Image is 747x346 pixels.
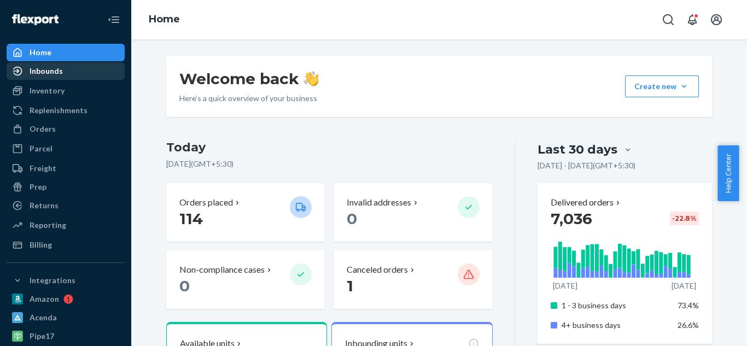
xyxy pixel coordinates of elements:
p: Non-compliance cases [179,263,265,276]
a: Acenda [7,309,125,326]
div: Parcel [30,143,52,154]
div: Replenishments [30,105,87,116]
p: Here’s a quick overview of your business [179,93,319,104]
div: Reporting [30,220,66,231]
div: Acenda [30,312,57,323]
div: Freight [30,163,56,174]
div: Amazon [30,294,59,304]
div: Home [30,47,51,58]
button: Orders placed 114 [166,183,325,242]
span: 0 [179,277,190,295]
button: Canceled orders 1 [334,250,492,309]
button: Invalid addresses 0 [334,183,492,242]
button: Open account menu [705,9,727,31]
div: Inbounds [30,66,63,77]
p: [DATE] [553,280,577,291]
a: Parcel [7,140,125,157]
button: Create new [625,75,699,97]
div: Pipe17 [30,331,54,342]
img: hand-wave emoji [304,71,319,86]
p: Orders placed [179,196,233,209]
a: Home [149,13,180,25]
a: Returns [7,197,125,214]
button: Open notifications [681,9,703,31]
p: [DATE] [672,280,696,291]
p: 1 - 3 business days [562,300,669,311]
a: Orders [7,120,125,138]
p: [DATE] - [DATE] ( GMT+5:30 ) [538,160,635,171]
div: Last 30 days [538,141,617,158]
span: 73.4% [678,301,699,310]
span: 114 [179,209,203,228]
ol: breadcrumbs [140,4,189,36]
button: Delivered orders [551,196,622,209]
a: Pipe17 [7,327,125,345]
button: Open Search Box [657,9,679,31]
button: Integrations [7,272,125,289]
p: [DATE] ( GMT+5:30 ) [166,159,493,169]
div: Prep [30,181,46,192]
button: Help Center [717,145,739,201]
a: Replenishments [7,102,125,119]
div: Returns [30,200,59,211]
span: 26.6% [678,320,699,330]
a: Home [7,44,125,61]
h1: Welcome back [179,69,319,89]
span: 7,036 [551,209,592,228]
button: Close Navigation [103,9,125,31]
a: Billing [7,236,125,254]
p: Invalid addresses [347,196,411,209]
button: Non-compliance cases 0 [166,250,325,309]
a: Amazon [7,290,125,308]
span: 0 [347,209,357,228]
h3: Today [166,139,493,156]
a: Freight [7,160,125,177]
p: 4+ business days [562,320,669,331]
div: -22.8 % [670,212,699,225]
a: Inbounds [7,62,125,80]
div: Billing [30,239,52,250]
span: 1 [347,277,353,295]
a: Inventory [7,82,125,99]
div: Orders [30,124,56,134]
div: Inventory [30,85,65,96]
a: Prep [7,178,125,196]
img: Flexport logo [12,14,59,25]
p: Canceled orders [347,263,408,276]
a: Reporting [7,216,125,234]
div: Integrations [30,275,75,286]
